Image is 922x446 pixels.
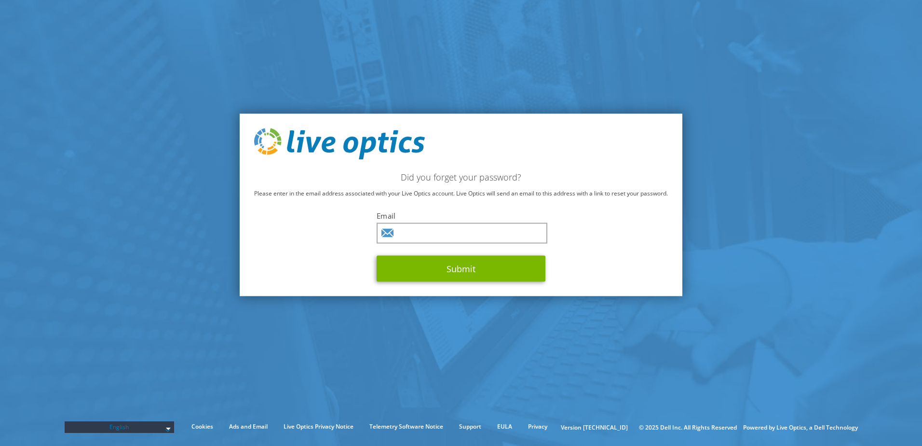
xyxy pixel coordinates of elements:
span: English [69,421,170,433]
img: live_optics_svg.svg [254,128,425,160]
label: Email [377,211,545,221]
p: Please enter in the email address associated with your Live Optics account. Live Optics will send... [254,188,668,199]
a: Ads and Email [222,421,275,432]
a: Telemetry Software Notice [362,421,450,432]
h2: Did you forget your password? [254,172,668,182]
li: Powered by Live Optics, a Dell Technology [743,422,858,433]
a: Support [452,421,488,432]
a: Live Optics Privacy Notice [276,421,361,432]
a: EULA [490,421,519,432]
li: © 2025 Dell Inc. All Rights Reserved [634,422,742,433]
a: Privacy [521,421,555,432]
a: Cookies [184,421,220,432]
button: Submit [377,256,545,282]
li: Version [TECHNICAL_ID] [556,422,633,433]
